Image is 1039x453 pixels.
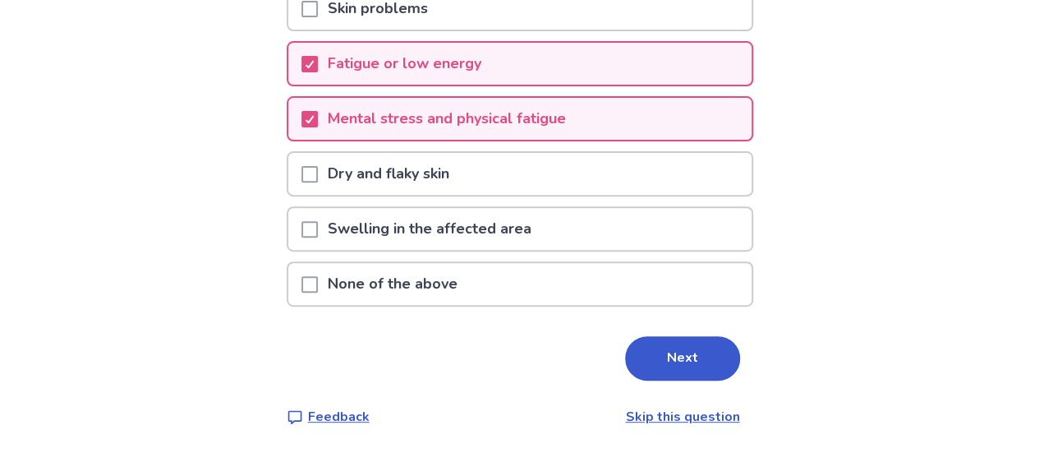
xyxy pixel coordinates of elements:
[308,407,370,427] p: Feedback
[318,208,541,250] p: Swelling in the affected area
[318,263,467,305] p: None of the above
[318,43,491,85] p: Fatigue or low energy
[626,408,740,426] a: Skip this question
[318,98,576,140] p: Mental stress and physical fatigue
[318,153,459,195] p: Dry and flaky skin
[625,336,740,381] button: Next
[287,407,370,427] a: Feedback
